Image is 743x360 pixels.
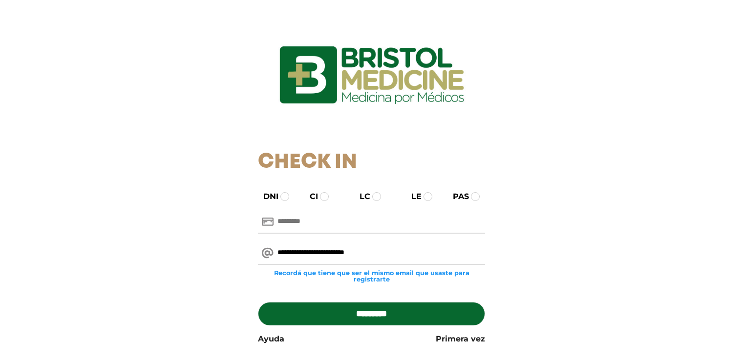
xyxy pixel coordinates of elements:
[258,150,485,175] h1: Check In
[255,191,278,202] label: DNI
[403,191,422,202] label: LE
[258,333,284,345] a: Ayuda
[436,333,485,345] a: Primera vez
[258,270,485,282] small: Recordá que tiene que ser el mismo email que usaste para registrarte
[301,191,318,202] label: CI
[444,191,469,202] label: PAS
[240,12,504,139] img: logo_ingresarbristol.jpg
[351,191,370,202] label: LC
